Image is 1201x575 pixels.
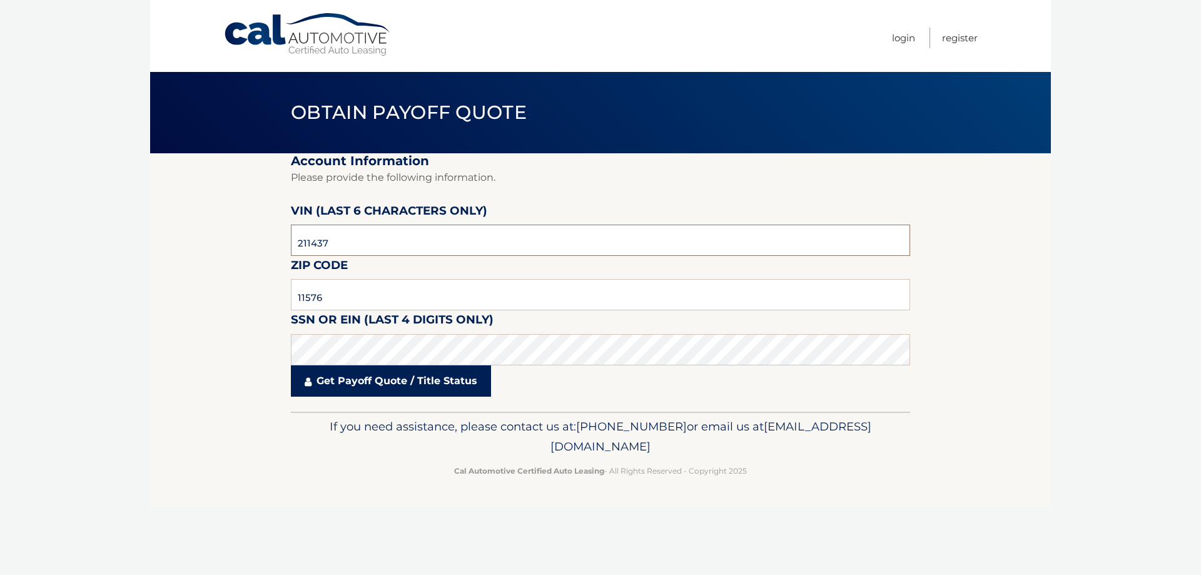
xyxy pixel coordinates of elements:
[291,153,910,169] h2: Account Information
[454,466,604,476] strong: Cal Automotive Certified Auto Leasing
[291,201,487,225] label: VIN (last 6 characters only)
[942,28,978,48] a: Register
[299,464,902,477] p: - All Rights Reserved - Copyright 2025
[576,419,687,434] span: [PHONE_NUMBER]
[892,28,915,48] a: Login
[291,101,527,124] span: Obtain Payoff Quote
[291,256,348,279] label: Zip Code
[291,310,494,333] label: SSN or EIN (last 4 digits only)
[299,417,902,457] p: If you need assistance, please contact us at: or email us at
[291,169,910,186] p: Please provide the following information.
[291,365,491,397] a: Get Payoff Quote / Title Status
[223,13,392,57] a: Cal Automotive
